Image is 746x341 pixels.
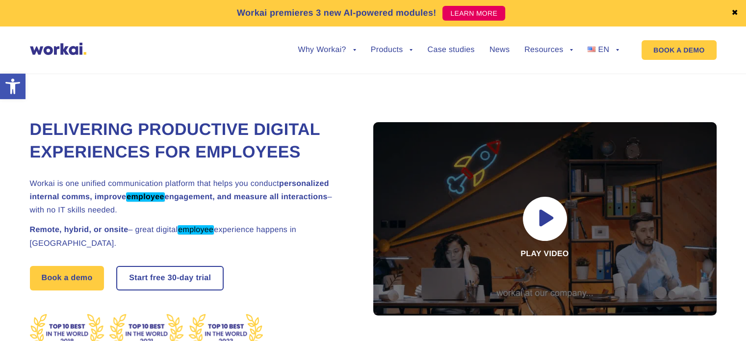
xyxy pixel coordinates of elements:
a: ✖ [731,9,738,17]
i: 30-day [168,274,194,282]
a: Book a demo [30,266,104,290]
a: Resources [524,46,573,54]
strong: Remote, hybrid, or onsite [30,226,129,234]
a: Case studies [427,46,474,54]
div: Play video [373,122,717,315]
p: Workai premieres 3 new AI-powered modules! [237,6,437,20]
em: employee [126,192,164,202]
a: Start free30-daytrial [117,267,223,289]
h2: Workai is one unified communication platform that helps you conduct – with no IT skills needed. [30,177,349,217]
a: Products [371,46,413,54]
h1: Delivering Productive Digital Experiences for Employees [30,119,349,164]
a: LEARN MORE [442,6,505,21]
a: BOOK A DEMO [642,40,716,60]
a: Why Workai? [298,46,356,54]
h2: – great digital experience happens in [GEOGRAPHIC_DATA]. [30,223,349,250]
a: News [489,46,510,54]
em: employee [178,225,214,235]
span: EN [598,46,609,54]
